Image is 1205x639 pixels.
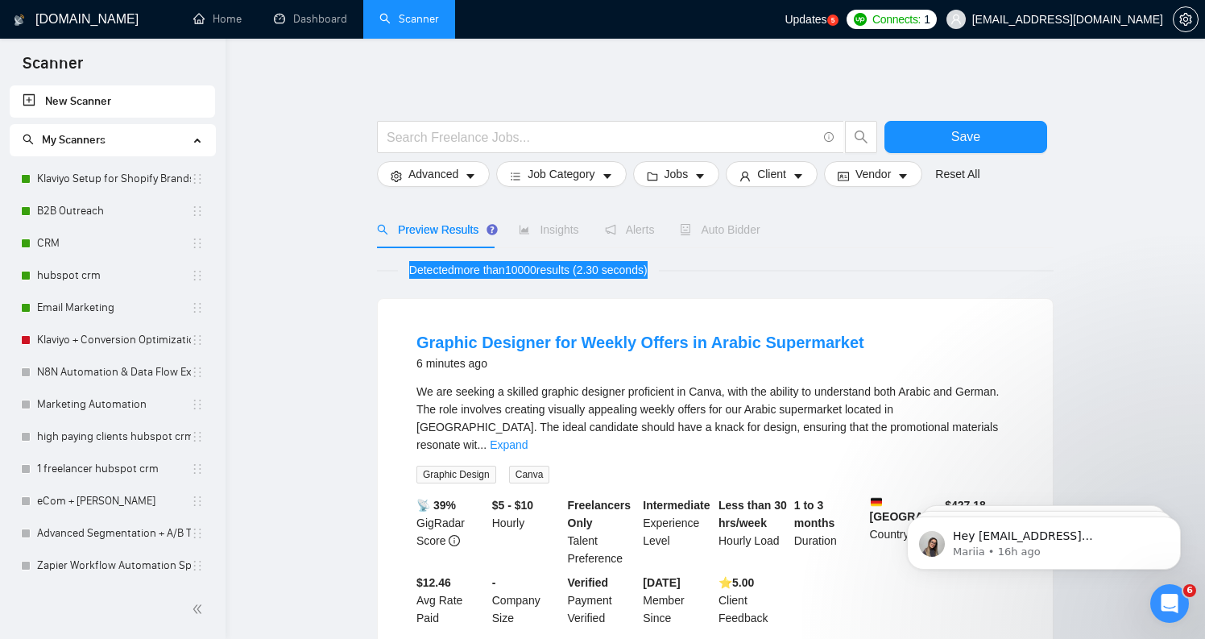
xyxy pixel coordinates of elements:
[791,496,867,567] div: Duration
[830,17,834,24] text: 5
[897,170,909,182] span: caret-down
[757,165,786,183] span: Client
[950,14,962,25] span: user
[191,527,204,540] span: holder
[489,496,565,567] div: Hourly
[10,292,215,324] li: Email Marketing
[416,334,864,351] a: Graphic Designer for Weekly Offers in Arabic Supermarket
[37,388,191,421] a: Marketing Automation
[37,485,191,517] a: eCom + [PERSON_NAME]
[23,85,202,118] a: New Scanner
[37,517,191,550] a: Advanced Segmentation + A/B Testing in Klaviyo
[872,10,921,28] span: Connects:
[377,161,490,187] button: settingAdvancedcaret-down
[193,12,242,26] a: homeHome
[855,165,891,183] span: Vendor
[449,535,460,546] span: info-circle
[37,356,191,388] a: N8N Automation & Data Flow Expert
[884,121,1047,153] button: Save
[10,259,215,292] li: hubspot crm
[10,517,215,550] li: Advanced Segmentation + A/B Testing in Klaviyo
[1173,13,1199,26] a: setting
[647,170,658,182] span: folder
[680,223,760,236] span: Auto Bidder
[37,550,191,582] a: Zapier Workflow Automation Specialist
[665,165,689,183] span: Jobs
[643,576,680,589] b: [DATE]
[485,222,499,237] div: Tooltip anchor
[408,165,458,183] span: Advanced
[391,170,402,182] span: setting
[10,550,215,582] li: Zapier Workflow Automation Specialist
[191,495,204,508] span: holder
[602,170,613,182] span: caret-down
[416,576,451,589] b: $12.46
[528,165,594,183] span: Job Category
[191,237,204,250] span: holder
[568,576,609,589] b: Verified
[14,7,25,33] img: logo
[191,269,204,282] span: holder
[794,499,835,529] b: 1 to 3 months
[718,576,754,589] b: ⭐️ 5.00
[489,574,565,627] div: Company Size
[10,388,215,421] li: Marketing Automation
[10,227,215,259] li: CRM
[416,499,456,512] b: 📡 39%
[846,130,876,144] span: search
[694,170,706,182] span: caret-down
[871,496,882,508] img: 🇩🇪
[37,421,191,453] a: high paying clients hubspot crm
[867,496,942,567] div: Country
[10,453,215,485] li: 1 freelancer hubspot crm
[605,224,616,235] span: notification
[838,170,849,182] span: idcard
[37,227,191,259] a: CRM
[10,85,215,118] li: New Scanner
[191,172,204,185] span: holder
[715,574,791,627] div: Client Feedback
[23,133,106,147] span: My Scanners
[633,161,720,187] button: folderJobscaret-down
[827,15,839,26] a: 5
[845,121,877,153] button: search
[413,496,489,567] div: GigRadar Score
[416,354,864,373] div: 6 minutes ago
[640,574,715,627] div: Member Since
[23,134,34,145] span: search
[37,453,191,485] a: 1 freelancer hubspot crm
[10,163,215,195] li: Klaviyo Setup for Shopify Brands
[191,334,204,346] span: holder
[718,499,787,529] b: Less than 30 hrs/week
[824,132,834,143] span: info-circle
[680,224,691,235] span: robot
[191,559,204,572] span: holder
[191,398,204,411] span: holder
[739,170,751,182] span: user
[465,170,476,182] span: caret-down
[935,165,979,183] a: Reset All
[37,324,191,356] a: Klaviyo + Conversion Optimization
[10,52,96,85] span: Scanner
[42,133,106,147] span: My Scanners
[37,195,191,227] a: B2B Outreach
[10,324,215,356] li: Klaviyo + Conversion Optimization
[416,383,1014,454] div: We are seeking a skilled graphic designer proficient in Canva, with the ability to understand bot...
[274,12,347,26] a: dashboardDashboard
[1173,6,1199,32] button: setting
[496,161,626,187] button: barsJob Categorycaret-down
[191,301,204,314] span: holder
[492,576,496,589] b: -
[477,438,487,451] span: ...
[10,485,215,517] li: eCom + Klaviyo ROI
[924,10,930,28] span: 1
[490,438,528,451] a: Expand
[793,170,804,182] span: caret-down
[416,385,999,451] span: We are seeking a skilled graphic designer proficient in Canva, with the ability to understand bot...
[824,161,922,187] button: idcardVendorcaret-down
[715,496,791,567] div: Hourly Load
[1174,13,1198,26] span: setting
